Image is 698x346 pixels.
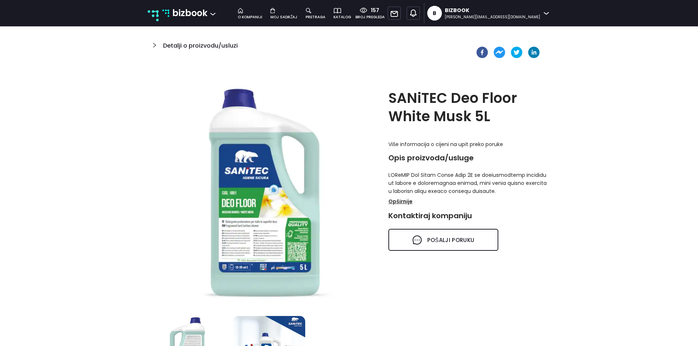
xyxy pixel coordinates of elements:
div: , [404,3,424,23]
button: facebookmessenger [494,46,505,58]
div: o kompaniji [238,14,262,20]
img: new [148,10,159,21]
h6: Detalji o proizvodu/usluzi [163,41,238,55]
span: message [413,235,422,245]
p: Opširnije [388,197,413,206]
div: katalog [333,14,351,20]
span: right [146,41,163,58]
h4: Opis proizvoda/usluge [388,153,547,162]
button: twitter [511,46,522,58]
div: B [433,6,436,21]
a: pretraga [302,6,330,20]
h4: Kontaktiraj kompaniju [388,211,547,220]
img: bizbook [162,10,170,17]
button: facebook [476,46,488,58]
a: moj sadržaj [267,6,302,20]
img: Main cover [151,80,378,306]
div: [PERSON_NAME][EMAIL_ADDRESS][DOMAIN_NAME] [445,14,540,20]
a: bizbook [162,6,208,20]
button: linkedin [528,46,540,58]
p: bizbook [172,6,207,20]
div: 157 [367,7,379,14]
a: katalog [330,6,355,20]
div: broj pregleda [355,14,385,20]
div: Bizbook [445,7,540,14]
button: messagePošalji poruku [388,229,498,251]
h2: SANiTEC Deo Floor White Musk 5L [388,89,547,126]
div: moj sadržaj [270,14,297,20]
a: o kompaniji [234,6,267,20]
div: pretraga [306,14,325,20]
p: Više informacija o cijeni na upit preko poruke [388,140,547,148]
